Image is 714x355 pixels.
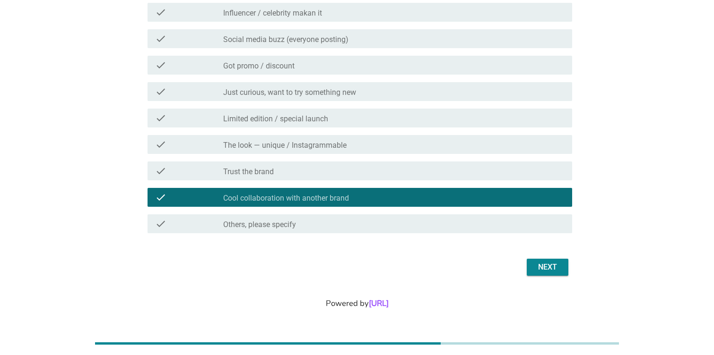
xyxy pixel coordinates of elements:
[369,298,389,309] a: [URL]
[223,114,328,124] label: Limited edition / special launch
[11,297,703,309] div: Powered by
[155,139,166,150] i: check
[155,7,166,18] i: check
[155,112,166,124] i: check
[527,259,568,276] button: Next
[223,141,347,150] label: The look — unique / Instagrammable
[155,59,166,71] i: check
[223,88,356,97] label: Just curious, want to try something new
[223,194,349,203] label: Cool collaboration with another brand
[534,262,561,273] div: Next
[223,35,348,44] label: Social media buzz (everyone posting)
[155,86,166,97] i: check
[155,218,166,229] i: check
[223,220,296,229] label: Others, please specify
[155,192,166,203] i: check
[223,61,295,71] label: Got promo / discount
[223,8,322,18] label: Influencer / celebrity makan it
[155,165,166,177] i: check
[223,167,274,177] label: Trust the brand
[155,33,166,44] i: check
